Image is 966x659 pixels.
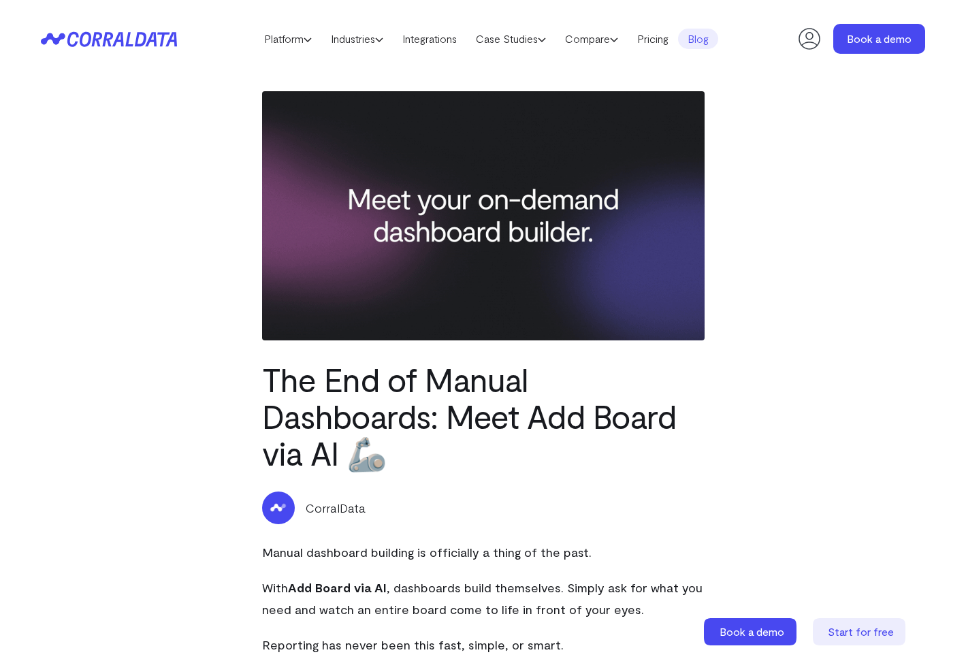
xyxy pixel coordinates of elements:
[306,499,366,517] p: CorralData
[678,29,718,49] a: Blog
[288,580,387,595] b: Add Board via AI
[262,545,592,560] span: Manual dashboard building is officially a thing of the past.
[262,637,564,652] span: Reporting has never been this fast, simple, or smart.
[262,361,705,471] h1: The End of Manual Dashboards: Meet Add Board via AI 🦾
[255,29,321,49] a: Platform
[321,29,393,49] a: Industries
[466,29,556,49] a: Case Studies
[262,580,703,617] span: , dashboards build themselves. Simply ask for what you need and watch an entire board come to lif...
[393,29,466,49] a: Integrations
[720,625,784,638] span: Book a demo
[628,29,678,49] a: Pricing
[704,618,799,645] a: Book a demo
[556,29,628,49] a: Compare
[833,24,925,54] a: Book a demo
[262,580,288,595] span: With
